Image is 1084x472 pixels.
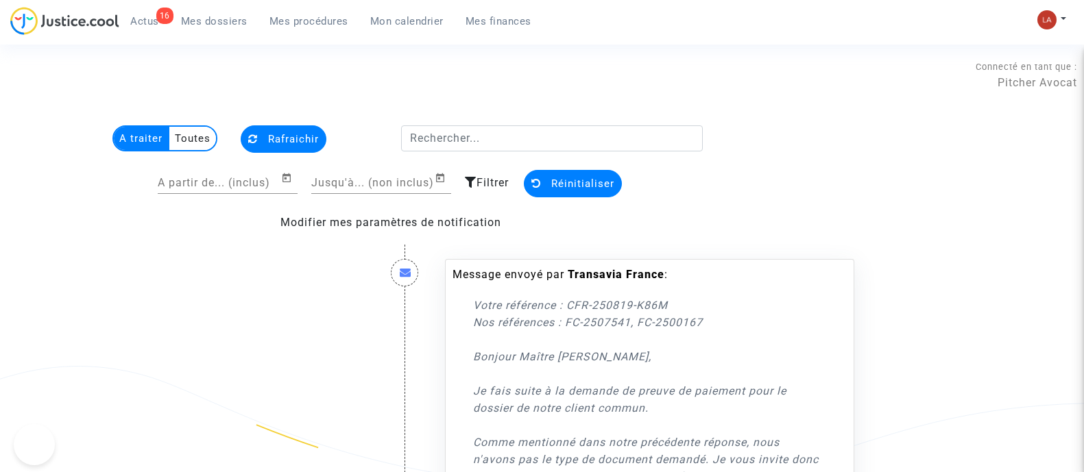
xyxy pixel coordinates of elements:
[170,11,258,32] a: Mes dossiers
[269,15,348,27] span: Mes procédures
[477,176,509,189] span: Filtrer
[370,15,444,27] span: Mon calendrier
[568,268,664,281] b: Transavia France
[156,8,173,24] div: 16
[10,7,119,35] img: jc-logo.svg
[401,125,703,151] input: Rechercher...
[976,62,1077,72] span: Connecté en tant que :
[281,170,298,186] button: Open calendar
[14,424,55,465] iframe: Help Scout Beacon - Open
[119,11,170,32] a: 16Actus
[524,170,622,197] button: Réinitialiser
[466,15,531,27] span: Mes finances
[169,127,216,150] multi-toggle-item: Toutes
[241,125,326,153] button: Rafraichir
[181,15,248,27] span: Mes dossiers
[455,11,542,32] a: Mes finances
[258,11,359,32] a: Mes procédures
[114,127,169,150] multi-toggle-item: A traiter
[551,177,614,190] span: Réinitialiser
[435,170,451,186] button: Open calendar
[280,216,501,229] a: Modifier mes paramètres de notification
[359,11,455,32] a: Mon calendrier
[268,133,319,145] span: Rafraichir
[1037,10,1057,29] img: 3f9b7d9779f7b0ffc2b90d026f0682a9
[130,15,159,27] span: Actus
